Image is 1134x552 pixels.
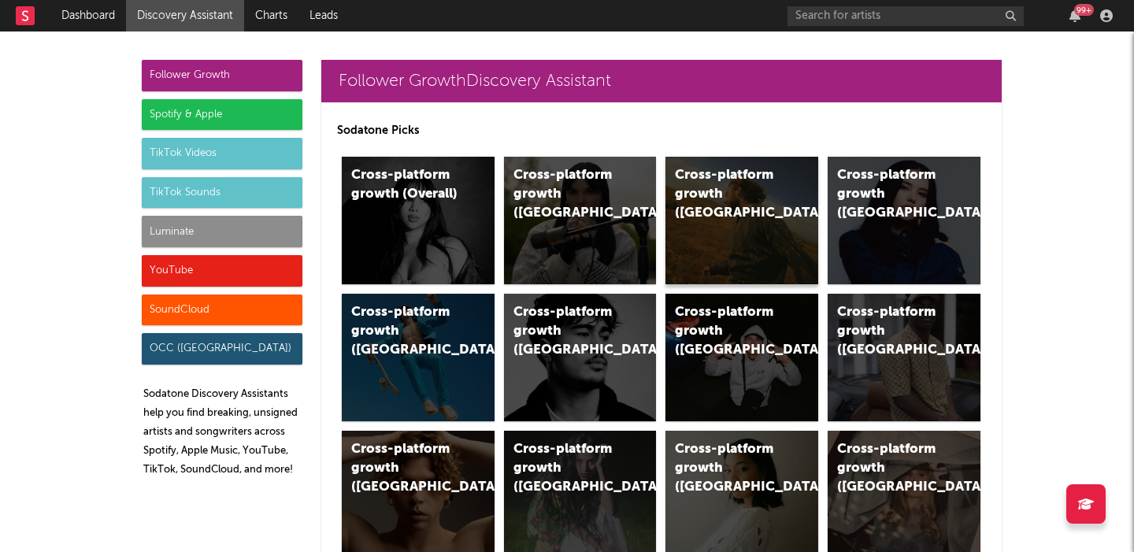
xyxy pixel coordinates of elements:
div: Cross-platform growth ([GEOGRAPHIC_DATA]) [513,303,621,360]
div: Spotify & Apple [142,99,302,131]
a: Cross-platform growth ([GEOGRAPHIC_DATA]) [504,294,657,421]
div: YouTube [142,255,302,287]
div: Cross-platform growth ([GEOGRAPHIC_DATA]) [675,440,782,497]
div: OCC ([GEOGRAPHIC_DATA]) [142,333,302,365]
div: Cross-platform growth ([GEOGRAPHIC_DATA]) [837,166,944,223]
div: Cross-platform growth ([GEOGRAPHIC_DATA]) [513,440,621,497]
div: Cross-platform growth ([GEOGRAPHIC_DATA]/GSA) [675,303,782,360]
div: SoundCloud [142,295,302,326]
div: Cross-platform growth (Overall) [351,166,458,204]
a: Cross-platform growth ([GEOGRAPHIC_DATA]/GSA) [665,294,818,421]
a: Cross-platform growth ([GEOGRAPHIC_DATA]) [828,157,980,284]
div: Follower Growth [142,60,302,91]
a: Cross-platform growth ([GEOGRAPHIC_DATA]) [342,294,495,421]
div: TikTok Videos [142,138,302,169]
div: TikTok Sounds [142,177,302,209]
p: Sodatone Picks [337,121,986,140]
div: Cross-platform growth ([GEOGRAPHIC_DATA]) [351,303,458,360]
a: Follower GrowthDiscovery Assistant [321,60,1002,102]
div: Cross-platform growth ([GEOGRAPHIC_DATA]) [837,440,944,497]
a: Cross-platform growth ([GEOGRAPHIC_DATA]) [504,157,657,284]
div: 99 + [1074,4,1094,16]
button: 99+ [1069,9,1080,22]
div: Luminate [142,216,302,247]
a: Cross-platform growth ([GEOGRAPHIC_DATA]) [828,294,980,421]
div: Cross-platform growth ([GEOGRAPHIC_DATA]) [351,440,458,497]
p: Sodatone Discovery Assistants help you find breaking, unsigned artists and songwriters across Spo... [143,385,302,480]
input: Search for artists [787,6,1024,26]
div: Cross-platform growth ([GEOGRAPHIC_DATA]) [837,303,944,360]
a: Cross-platform growth (Overall) [342,157,495,284]
a: Cross-platform growth ([GEOGRAPHIC_DATA]) [665,157,818,284]
div: Cross-platform growth ([GEOGRAPHIC_DATA]) [513,166,621,223]
div: Cross-platform growth ([GEOGRAPHIC_DATA]) [675,166,782,223]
